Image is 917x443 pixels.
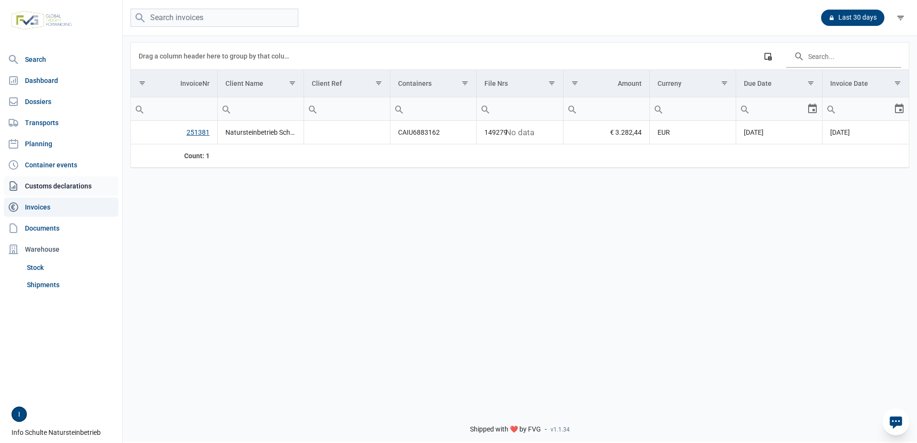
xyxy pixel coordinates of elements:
[304,97,390,120] input: Filter cell
[4,92,118,111] a: Dossiers
[650,97,667,120] div: Search box
[390,121,477,144] td: CAIU6883162
[375,80,382,87] span: Show filter options for column 'Client Ref'
[649,97,736,121] td: Filter cell
[139,43,901,70] div: Data grid toolbar
[180,80,210,87] div: InvoiceNr
[8,7,76,34] img: FVG - Global freight forwarding
[139,151,210,161] div: InvoiceNr Count: 1
[218,97,304,120] input: Filter cell
[571,80,578,87] span: Show filter options for column 'Amount'
[649,121,736,144] td: EUR
[12,407,117,437] div: Info Schulte Natursteinbetrieb
[821,10,884,26] div: Last 30 days
[786,45,901,68] input: Search in the data grid
[564,97,649,120] input: Filter cell
[23,259,118,276] a: Stock
[830,80,868,87] div: Invoice Date
[312,80,342,87] div: Client Ref
[4,71,118,90] a: Dashboard
[217,70,304,97] td: Column Client Name
[218,97,235,120] div: Search box
[551,426,570,433] span: v1.1.34
[390,97,408,120] div: Search box
[564,97,581,120] div: Search box
[892,9,909,26] div: filter
[650,97,736,120] input: Filter cell
[807,97,818,120] div: Select
[4,134,118,153] a: Planning
[484,80,508,87] div: File Nrs
[461,80,469,87] span: Show filter options for column 'Containers'
[304,97,390,121] td: Filter cell
[759,47,776,65] div: Column Chooser
[289,80,296,87] span: Show filter options for column 'Client Name'
[823,97,909,121] td: Filter cell
[563,70,649,97] td: Column Amount
[649,70,736,97] td: Column Curreny
[131,97,217,120] input: Filter cell
[894,80,901,87] span: Show filter options for column 'Invoice Date'
[618,80,642,87] div: Amount
[304,97,321,120] div: Search box
[217,121,304,144] td: Natursteinbetrieb Schulte GmbH
[736,97,807,120] input: Filter cell
[4,198,118,217] a: Invoices
[721,80,728,87] span: Show filter options for column 'Curreny'
[139,80,146,87] span: Show filter options for column 'InvoiceNr'
[470,425,541,434] span: Shipped with ❤️ by FVG
[131,70,217,97] td: Column InvoiceNr
[4,113,118,132] a: Transports
[736,97,753,120] div: Search box
[131,97,148,120] div: Search box
[477,70,563,97] td: Column File Nrs
[12,407,27,422] button: I
[390,97,476,120] input: Filter cell
[4,176,118,196] a: Customs declarations
[736,70,823,97] td: Column Due Date
[548,80,555,87] span: Show filter options for column 'File Nrs'
[477,97,563,120] input: Filter cell
[304,70,390,97] td: Column Client Ref
[4,155,118,175] a: Container events
[130,9,298,27] input: Search invoices
[477,121,563,144] td: 149279
[658,80,682,87] div: Curreny
[139,48,293,64] div: Drag a column header here to group by that column
[390,97,477,121] td: Filter cell
[131,97,217,121] td: Filter cell
[823,70,909,97] td: Column Invoice Date
[744,80,772,87] div: Due Date
[477,97,494,120] div: Search box
[390,70,477,97] td: Column Containers
[131,128,909,138] span: No data
[823,97,840,120] div: Search box
[893,97,905,120] div: Select
[4,219,118,238] a: Documents
[807,80,814,87] span: Show filter options for column 'Due Date'
[398,80,432,87] div: Containers
[217,97,304,121] td: Filter cell
[4,240,118,259] div: Warehouse
[225,80,263,87] div: Client Name
[823,97,893,120] input: Filter cell
[23,276,118,293] a: Shipments
[736,97,823,121] td: Filter cell
[563,97,649,121] td: Filter cell
[477,97,563,121] td: Filter cell
[545,425,547,434] span: -
[4,50,118,69] a: Search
